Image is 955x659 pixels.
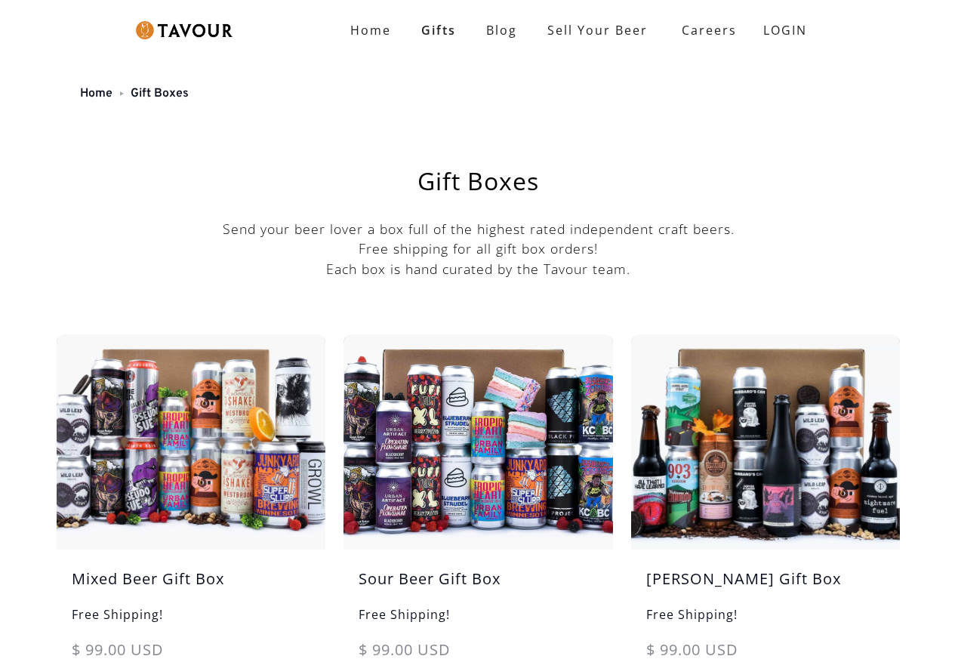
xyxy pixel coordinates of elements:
[406,15,471,45] a: Gifts
[631,605,900,639] h6: Free Shipping!
[335,15,406,45] a: Home
[57,568,325,605] h5: Mixed Beer Gift Box
[663,9,748,51] a: Careers
[131,86,189,101] a: Gift Boxes
[57,605,325,639] h6: Free Shipping!
[343,568,612,605] h5: Sour Beer Gift Box
[350,22,391,38] strong: Home
[532,15,663,45] a: Sell Your Beer
[343,605,612,639] h6: Free Shipping!
[631,568,900,605] h5: [PERSON_NAME] Gift Box
[682,15,737,45] strong: Careers
[748,15,822,45] a: LOGIN
[80,86,112,101] a: Home
[57,219,900,279] p: Send your beer lover a box full of the highest rated independent craft beers. Free shipping for a...
[471,15,532,45] a: Blog
[94,169,862,193] h1: Gift Boxes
